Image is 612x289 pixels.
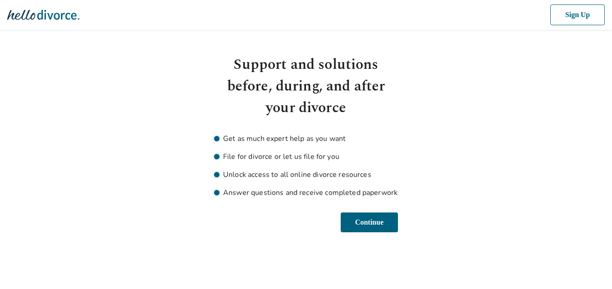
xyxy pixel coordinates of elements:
[214,133,398,144] li: Get as much expert help as you want
[548,5,605,25] button: Sign Up
[340,212,398,232] button: Continue
[214,151,398,162] li: File for divorce or let us file for you
[214,169,398,180] li: Unlock access to all online divorce resources
[214,187,398,198] li: Answer questions and receive completed paperwork
[214,54,398,119] h1: Support and solutions before, during, and after your divorce
[7,6,79,24] img: Hello Divorce Logo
